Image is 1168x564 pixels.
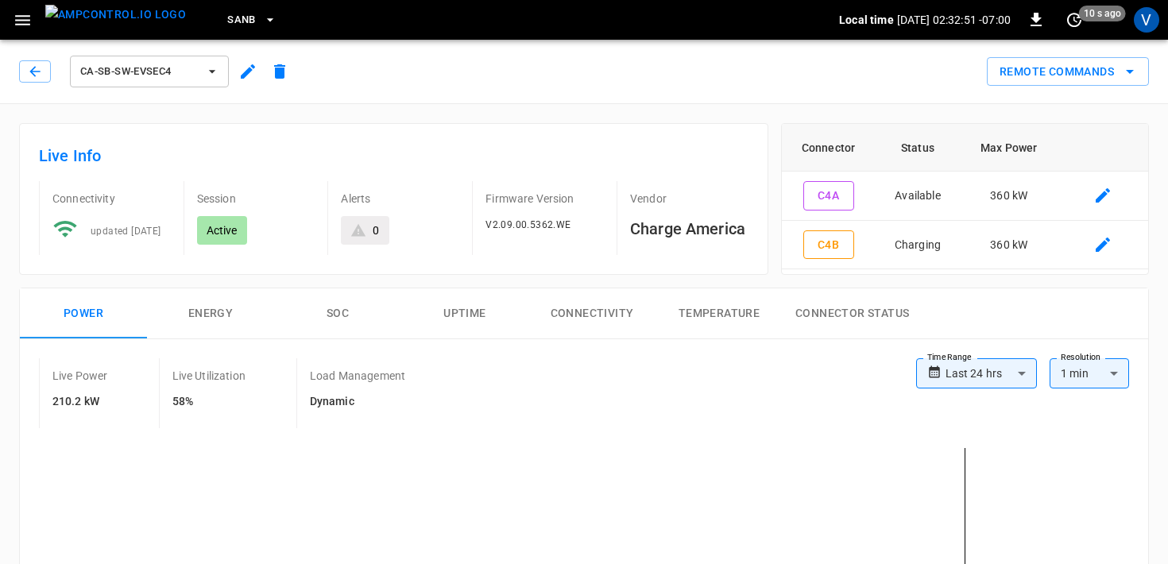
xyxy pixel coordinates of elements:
button: SanB [221,5,283,36]
th: Status [876,124,961,172]
div: profile-icon [1134,7,1159,33]
p: Vendor [630,191,748,207]
button: Uptime [401,288,528,339]
button: Power [20,288,147,339]
h6: 58% [172,393,246,411]
p: Local time [839,12,894,28]
button: Temperature [656,288,783,339]
div: 0 [373,222,379,238]
h6: Charge America [630,216,748,241]
span: ca-sb-sw-evseC4 [80,63,198,81]
table: connector table [782,124,1148,269]
div: 1 min [1050,358,1129,388]
p: Active [207,222,238,238]
label: Time Range [927,351,972,364]
p: [DATE] 02:32:51 -07:00 [897,12,1011,28]
button: set refresh interval [1062,7,1087,33]
p: Session [197,191,315,207]
button: Connector Status [783,288,922,339]
th: Connector [782,124,876,172]
span: 10 s ago [1079,6,1126,21]
label: Resolution [1061,351,1100,364]
p: Connectivity [52,191,171,207]
h6: 210.2 kW [52,393,108,411]
h6: Live Info [39,143,748,168]
td: Charging [876,221,961,270]
button: SOC [274,288,401,339]
span: updated [DATE] [91,226,161,237]
img: ampcontrol.io logo [45,5,186,25]
td: Available [876,172,961,221]
button: Energy [147,288,274,339]
button: C4A [803,181,854,211]
button: Connectivity [528,288,656,339]
th: Max Power [960,124,1058,172]
p: Firmware Version [485,191,604,207]
td: 360 kW [960,221,1058,270]
p: Live Utilization [172,368,246,384]
div: Last 24 hrs [946,358,1037,388]
span: V2.09.00.5362.WE [485,219,570,230]
button: C4B [803,230,854,260]
p: Alerts [341,191,459,207]
td: 360 kW [960,172,1058,221]
div: remote commands options [987,57,1149,87]
span: SanB [227,11,256,29]
button: Remote Commands [987,57,1149,87]
button: ca-sb-sw-evseC4 [70,56,229,87]
p: Load Management [310,368,405,384]
p: Live Power [52,368,108,384]
h6: Dynamic [310,393,405,411]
